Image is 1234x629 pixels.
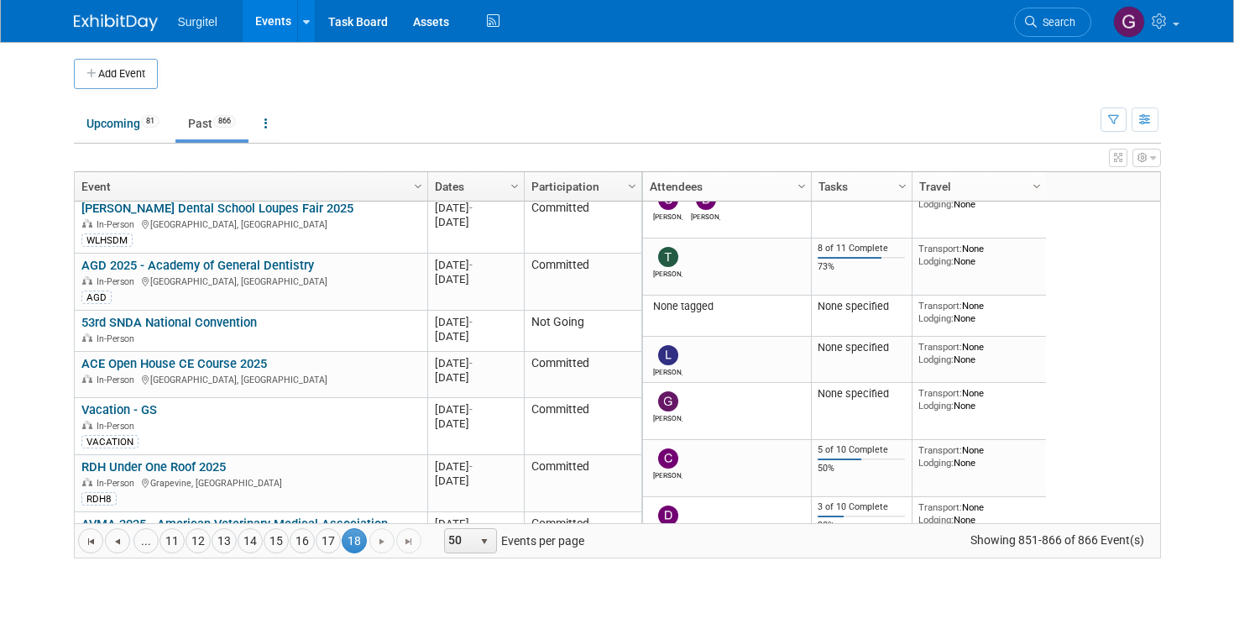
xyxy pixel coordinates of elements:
[524,512,641,585] td: Committed
[82,478,92,486] img: In-Person Event
[141,115,159,128] span: 81
[918,198,954,210] span: Lodging:
[81,356,267,371] a: ACE Open House CE Course 2025
[893,172,912,197] a: Column Settings
[918,444,962,456] span: Transport:
[818,520,905,532] div: 30%
[469,202,473,214] span: -
[469,316,473,328] span: -
[653,365,682,376] div: Larry Boduris
[653,267,682,278] div: Tom Chadwick
[81,274,420,288] div: [GEOGRAPHIC_DATA], [GEOGRAPHIC_DATA]
[918,457,954,469] span: Lodging:
[792,172,811,197] a: Column Settings
[524,197,641,254] td: Committed
[81,372,420,386] div: [GEOGRAPHIC_DATA], [GEOGRAPHIC_DATA]
[159,528,185,553] a: 11
[918,341,962,353] span: Transport:
[133,528,159,553] a: ...
[105,528,130,553] a: Go to the previous page
[375,535,389,548] span: Go to the next page
[81,201,353,216] a: [PERSON_NAME] Dental School Loupes Fair 2025
[97,219,139,230] span: In-Person
[445,529,473,553] span: 50
[82,421,92,429] img: In-Person Event
[918,354,954,365] span: Lodging:
[918,400,954,411] span: Lodging:
[918,387,1039,411] div: None None
[1037,16,1075,29] span: Search
[954,528,1159,552] span: Showing 851-866 of 866 Event(s)
[818,261,905,273] div: 73%
[411,180,425,193] span: Column Settings
[818,463,905,474] div: 50%
[918,255,954,267] span: Lodging:
[658,345,678,365] img: Larry Boduris
[97,276,139,287] span: In-Person
[653,210,682,221] div: Chris Martinez
[81,402,157,417] a: Vacation - GS
[524,455,641,512] td: Committed
[653,469,682,480] div: Chris Reidy
[1113,6,1145,38] img: Gregg Szymanski
[478,535,491,548] span: select
[435,329,516,343] div: [DATE]
[623,172,641,197] a: Column Settings
[524,398,641,455] td: Committed
[81,516,388,548] a: AVMA 2025 - American Veterinary Medical Association Annual Convention
[818,243,905,254] div: 8 of 11 Complete
[658,247,678,267] img: Tom Chadwick
[81,291,112,304] div: AGD
[918,501,962,513] span: Transport:
[469,259,473,271] span: -
[74,107,172,139] a: Upcoming81
[691,210,720,221] div: Dustin Torres
[97,478,139,489] span: In-Person
[81,258,314,273] a: AGD 2025 - Academy of General Dentistry
[74,59,158,89] button: Add Event
[81,172,416,201] a: Event
[435,459,516,474] div: [DATE]
[818,300,905,313] div: None specified
[649,300,804,313] div: None tagged
[653,411,682,422] div: Greg Smith
[896,180,909,193] span: Column Settings
[1030,180,1043,193] span: Column Settings
[264,528,289,553] a: 15
[435,172,513,201] a: Dates
[505,172,524,197] a: Column Settings
[369,528,395,553] a: Go to the next page
[435,201,516,215] div: [DATE]
[658,448,678,469] img: Chris Reidy
[469,517,473,530] span: -
[435,356,516,370] div: [DATE]
[435,315,516,329] div: [DATE]
[396,528,421,553] a: Go to the last page
[469,403,473,416] span: -
[818,501,905,513] div: 3 of 10 Complete
[818,444,905,456] div: 5 of 10 Complete
[435,258,516,272] div: [DATE]
[918,501,1039,526] div: None None
[81,233,133,247] div: WLHSDM
[918,243,1039,267] div: None None
[435,370,516,385] div: [DATE]
[918,514,954,526] span: Lodging:
[81,459,226,474] a: RDH Under One Roof 2025
[238,528,263,553] a: 14
[422,528,601,553] span: Events per page
[658,506,678,526] img: Dan Hardy
[918,444,1039,469] div: None None
[81,435,139,448] div: VACATION
[795,180,808,193] span: Column Settings
[650,172,800,201] a: Attendees
[409,172,427,197] a: Column Settings
[178,15,217,29] span: Surgitel
[918,243,962,254] span: Transport:
[918,312,954,324] span: Lodging:
[111,535,124,548] span: Go to the previous page
[81,315,257,330] a: 53rd SNDA National Convention
[508,180,521,193] span: Column Settings
[818,341,905,354] div: None specified
[435,215,516,229] div: [DATE]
